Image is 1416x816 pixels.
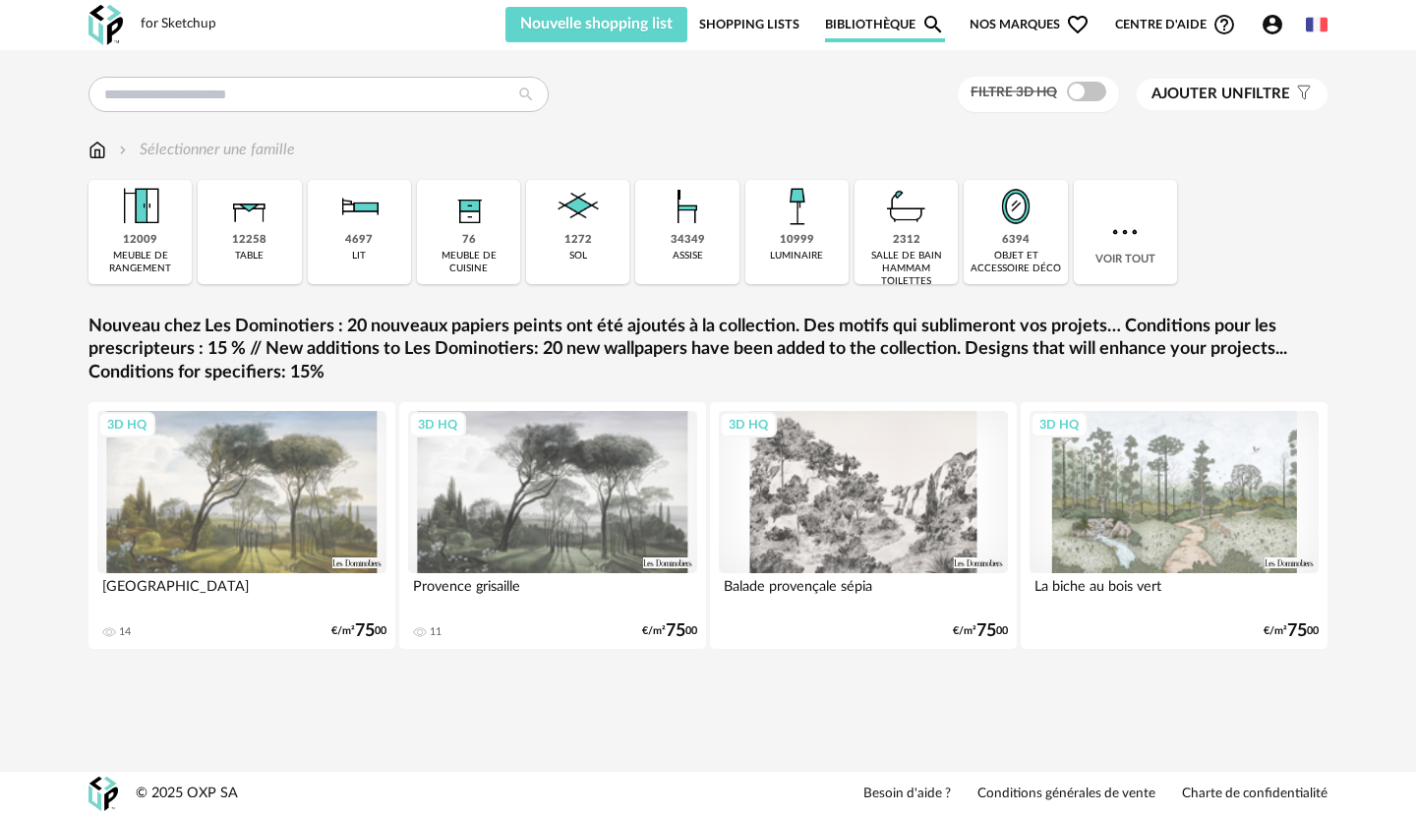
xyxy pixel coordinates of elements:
div: Provence grisaille [408,573,697,612]
a: 3D HQ [GEOGRAPHIC_DATA] 14 €/m²7500 [88,402,395,649]
div: meuble de cuisine [423,250,514,275]
img: Luminaire.png [770,180,823,233]
span: Help Circle Outline icon [1212,13,1236,36]
a: BibliothèqueMagnify icon [825,7,945,42]
span: Centre d'aideHelp Circle Outline icon [1115,13,1236,36]
span: 75 [1287,624,1307,638]
div: 12009 [123,233,157,248]
img: more.7b13dc1.svg [1107,214,1143,250]
div: Sélectionner une famille [115,139,295,161]
a: 3D HQ Balade provençale sépia €/m²7500 [710,402,1017,649]
img: svg+xml;base64,PHN2ZyB3aWR0aD0iMTYiIGhlaWdodD0iMTciIHZpZXdCb3g9IjAgMCAxNiAxNyIgZmlsbD0ibm9uZSIgeG... [88,139,106,161]
span: Filtre 3D HQ [971,86,1057,99]
span: filtre [1151,85,1290,104]
img: Meuble%20de%20rangement.png [114,180,167,233]
div: La biche au bois vert [1030,573,1319,612]
button: Nouvelle shopping list [505,7,687,42]
div: 3D HQ [98,412,155,437]
span: Filter icon [1290,85,1313,104]
div: Balade provençale sépia [719,573,1008,612]
span: Ajouter un [1151,87,1244,101]
img: fr [1306,14,1327,35]
div: 3D HQ [720,412,777,437]
div: sol [569,250,587,262]
div: © 2025 OXP SA [136,785,238,803]
div: for Sketchup [141,16,216,33]
div: 1272 [564,233,592,248]
span: Nouvelle shopping list [520,16,673,31]
div: lit [352,250,366,262]
div: table [235,250,264,262]
a: Charte de confidentialité [1182,786,1327,803]
div: 10999 [780,233,814,248]
a: 3D HQ La biche au bois vert €/m²7500 [1021,402,1327,649]
div: 2312 [893,233,920,248]
div: 12258 [232,233,266,248]
div: €/m² 00 [1264,624,1319,638]
button: Ajouter unfiltre Filter icon [1137,79,1327,110]
img: Miroir.png [989,180,1042,233]
div: luminaire [770,250,823,262]
div: 76 [462,233,476,248]
img: svg+xml;base64,PHN2ZyB3aWR0aD0iMTYiIGhlaWdodD0iMTYiIHZpZXdCb3g9IjAgMCAxNiAxNiIgZmlsbD0ibm9uZSIgeG... [115,139,131,161]
div: salle de bain hammam toilettes [860,250,952,288]
div: 3D HQ [409,412,466,437]
div: €/m² 00 [331,624,386,638]
span: Account Circle icon [1261,13,1293,36]
img: Literie.png [332,180,385,233]
div: objet et accessoire déco [970,250,1061,275]
img: Rangement.png [442,180,496,233]
span: 75 [666,624,685,638]
span: 75 [976,624,996,638]
img: Assise.png [661,180,714,233]
div: €/m² 00 [642,624,697,638]
img: OXP [88,5,123,45]
img: Sol.png [552,180,605,233]
div: 3D HQ [1031,412,1088,437]
div: €/m² 00 [953,624,1008,638]
span: Heart Outline icon [1066,13,1090,36]
img: Table.png [223,180,276,233]
div: [GEOGRAPHIC_DATA] [97,573,386,612]
div: 4697 [345,233,373,248]
span: Nos marques [970,7,1090,42]
a: Nouveau chez Les Dominotiers : 20 nouveaux papiers peints ont été ajoutés à la collection. Des mo... [88,316,1327,384]
a: 3D HQ Provence grisaille 11 €/m²7500 [399,402,706,649]
div: assise [673,250,703,262]
img: OXP [88,777,118,811]
div: Voir tout [1074,180,1177,284]
div: 6394 [1002,233,1030,248]
span: Magnify icon [921,13,945,36]
img: Salle%20de%20bain.png [880,180,933,233]
span: 75 [355,624,375,638]
div: 34349 [671,233,705,248]
a: Besoin d'aide ? [863,786,951,803]
div: 11 [430,625,442,639]
span: Account Circle icon [1261,13,1284,36]
div: meuble de rangement [94,250,186,275]
a: Conditions générales de vente [977,786,1155,803]
div: 14 [119,625,131,639]
a: Shopping Lists [699,7,799,42]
